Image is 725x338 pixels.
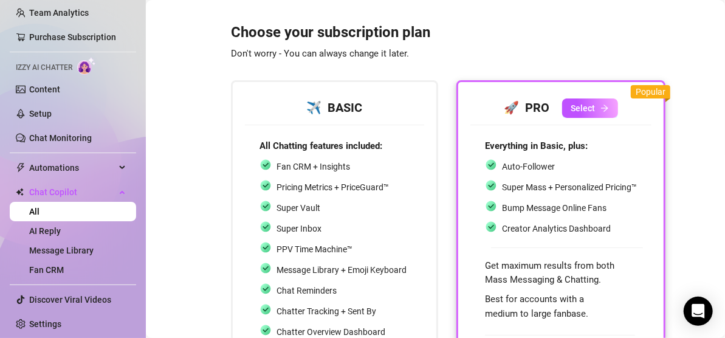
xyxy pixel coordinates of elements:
[16,188,24,196] img: Chat Copilot
[485,159,497,171] img: svg%3e
[485,260,614,286] span: Get maximum results from both Mass Messaging & Chatting.
[29,246,94,255] a: Message Library
[277,203,320,213] span: Super Vault
[307,100,363,115] strong: ✈️ BASIC
[277,224,321,233] span: Super Inbox
[29,109,52,119] a: Setup
[29,133,92,143] a: Chat Monitoring
[16,62,72,74] span: Izzy AI Chatter
[571,103,596,113] span: Select
[684,297,713,326] div: Open Intercom Messenger
[502,182,637,192] span: Super Mass + Personalized Pricing™
[29,8,89,18] a: Team Analytics
[485,140,588,151] strong: Everything in Basic, plus:
[77,57,96,75] img: AI Chatter
[259,262,272,274] img: svg%3e
[29,182,115,202] span: Chat Copilot
[259,179,272,191] img: svg%3e
[504,100,550,115] strong: 🚀 PRO
[29,207,40,216] a: All
[259,324,272,336] img: svg%3e
[29,84,60,94] a: Content
[29,265,64,275] a: Fan CRM
[636,87,665,97] span: Popular
[277,182,389,192] span: Pricing Metrics + PriceGuard™
[485,200,497,212] img: svg%3e
[485,294,588,319] span: Best for accounts with a medium to large fanbase.
[231,23,665,62] h3: Choose your subscription plan
[277,306,376,316] span: Chatter Tracking + Sent By
[485,221,497,233] img: svg%3e
[502,203,606,213] span: Bump Message Online Fans
[259,140,382,151] strong: All Chatting features included:
[259,283,272,295] img: svg%3e
[259,241,272,253] img: svg%3e
[231,48,409,59] span: Don't worry - You can always change it later.
[562,98,618,118] button: Selectarrow-right
[485,179,497,191] img: svg%3e
[277,286,337,295] span: Chat Reminders
[259,303,272,316] img: svg%3e
[277,244,352,254] span: PPV Time Machine™
[29,226,61,236] a: AI Reply
[277,327,385,337] span: Chatter Overview Dashboard
[29,295,111,305] a: Discover Viral Videos
[600,104,609,112] span: arrow-right
[277,162,350,171] span: Fan CRM + Insights
[259,200,272,212] img: svg%3e
[259,159,272,171] img: svg%3e
[277,265,407,275] span: Message Library + Emoji Keyboard
[29,32,116,42] a: Purchase Subscription
[16,163,26,173] span: thunderbolt
[29,319,61,329] a: Settings
[29,158,115,178] span: Automations
[502,224,611,233] span: Creator Analytics Dashboard
[502,162,555,171] span: Auto-Follower
[259,221,272,233] img: svg%3e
